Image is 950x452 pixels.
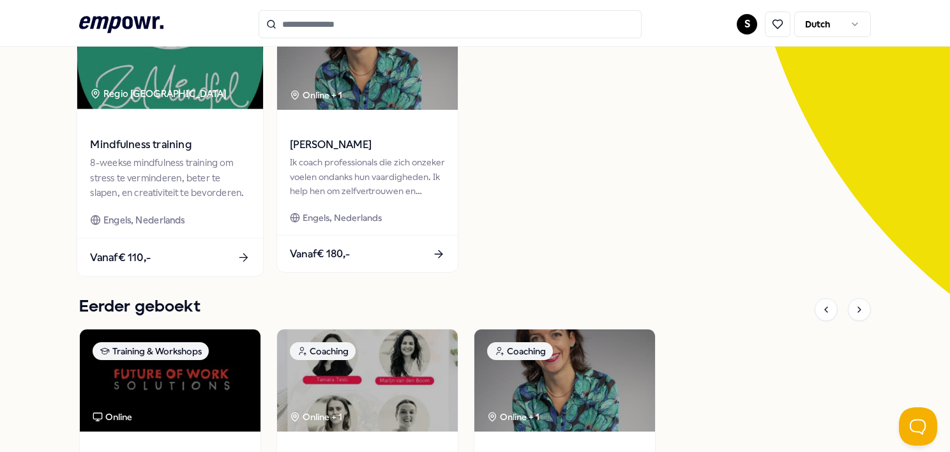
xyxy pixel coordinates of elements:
input: Search for products, categories or subcategories [259,10,642,38]
img: package image [277,329,458,432]
a: package imageMindfulness & MeditatieRegio [GEOGRAPHIC_DATA] Mindfulness training8-weekse mindfuln... [77,3,264,277]
iframe: Help Scout Beacon - Open [899,407,937,446]
div: Online [93,410,132,424]
span: Engels, Nederlands [103,213,185,227]
span: Mindfulness training [90,137,250,153]
button: S [737,14,757,34]
div: Ik coach professionals die zich onzeker voelen ondanks hun vaardigheden. Ik help hen om zelfvertr... [290,155,445,198]
div: Online + 1 [290,410,342,424]
div: Online + 1 [290,88,342,102]
div: Coaching [487,342,553,360]
a: package imageCoachingOnline + 1[PERSON_NAME]Ik coach professionals die zich onzeker voelen ondank... [276,7,458,273]
img: package image [80,329,260,432]
div: Training & Workshops [93,342,209,360]
img: package image [277,8,458,110]
span: [PERSON_NAME] [290,137,445,153]
img: package image [77,4,263,109]
div: Coaching [290,342,356,360]
span: Vanaf € 180,- [290,246,350,262]
div: Regio [GEOGRAPHIC_DATA] [90,86,229,101]
span: Engels, Nederlands [303,211,382,225]
img: package image [474,329,655,432]
div: Online + 1 [487,410,539,424]
span: Vanaf € 110,- [90,249,151,266]
h1: Eerder geboekt [79,294,200,320]
div: 8-weekse mindfulness training om stress te verminderen, beter te slapen, en creativiteit te bevor... [90,156,250,200]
